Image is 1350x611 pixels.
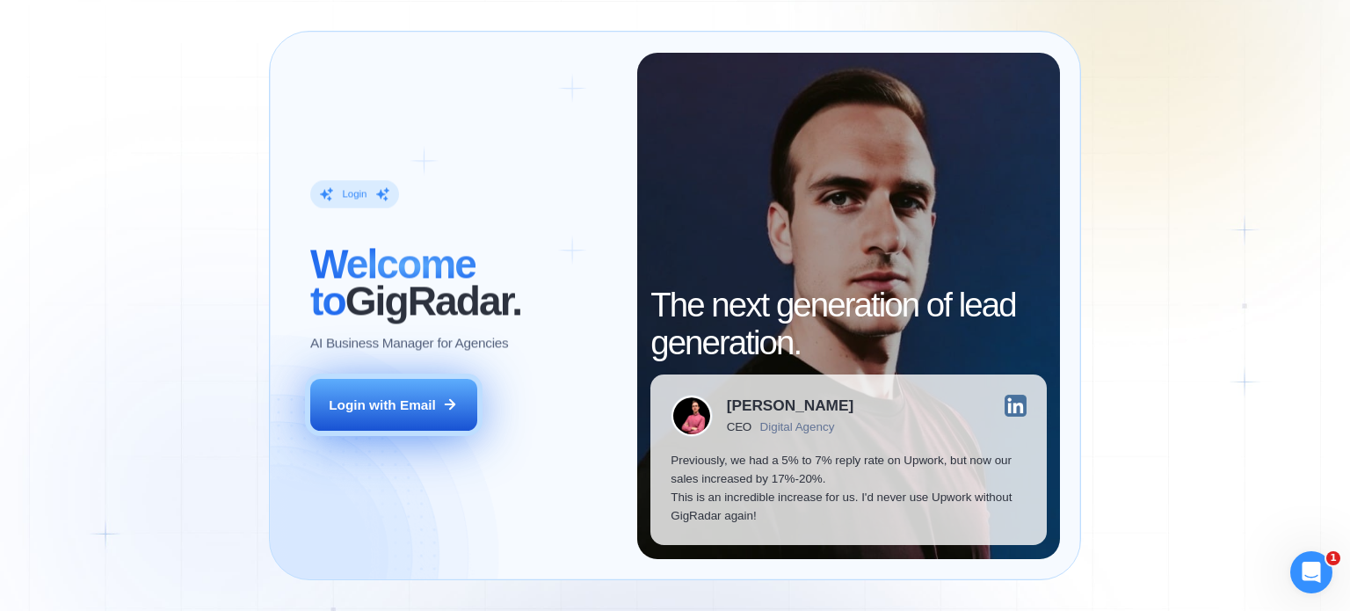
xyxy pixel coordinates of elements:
[310,333,508,352] p: AI Business Manager for Agencies
[342,187,367,200] div: Login
[310,241,475,324] span: Welcome to
[760,420,835,433] div: Digital Agency
[310,245,617,319] h2: ‍ GigRadar.
[671,451,1027,526] p: Previously, we had a 5% to 7% reply rate on Upwork, but now our sales increased by 17%-20%. This ...
[329,396,436,414] div: Login with Email
[650,287,1047,360] h2: The next generation of lead generation.
[310,379,477,432] button: Login with Email
[1290,551,1332,593] iframe: Intercom live chat
[1326,551,1340,565] span: 1
[727,398,853,413] div: [PERSON_NAME]
[727,420,751,433] div: CEO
